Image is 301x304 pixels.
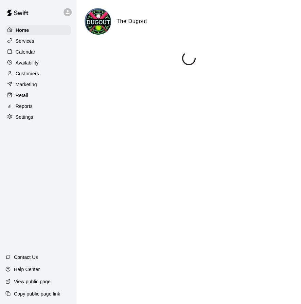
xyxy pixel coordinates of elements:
p: Services [16,38,34,44]
p: Marketing [16,81,37,88]
img: The Dugout logo [86,9,111,35]
a: Retail [5,90,71,100]
a: Services [5,36,71,46]
a: Availability [5,58,71,68]
a: Customers [5,69,71,79]
a: Reports [5,101,71,111]
p: Help Center [14,266,40,273]
p: Settings [16,114,33,120]
p: Reports [16,103,33,110]
a: Home [5,25,71,35]
p: Copy public page link [14,290,60,297]
p: Home [16,27,29,34]
p: Calendar [16,49,35,55]
h6: The Dugout [117,17,147,26]
a: Calendar [5,47,71,57]
p: Customers [16,70,39,77]
p: View public page [14,278,51,285]
a: Marketing [5,79,71,90]
p: Retail [16,92,28,99]
p: Contact Us [14,254,38,261]
a: Settings [5,112,71,122]
p: Availability [16,59,39,66]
